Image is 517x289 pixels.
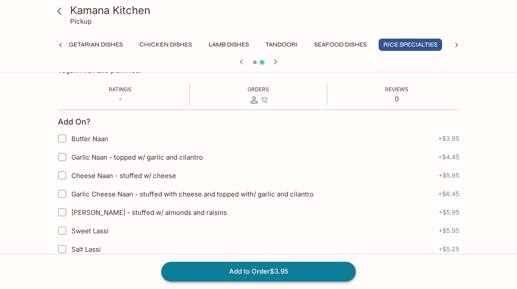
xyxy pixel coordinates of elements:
span: Cheese Naan - stuffed w/ cheese [71,171,176,180]
span: + $6.45 [438,190,459,197]
span: Salt Lassi [71,245,101,253]
span: Orders [248,86,269,93]
span: Sweet Lassi [71,227,109,235]
span: 12 [261,96,268,104]
button: Vegetarian Dishes [56,39,127,51]
p: - [109,95,131,103]
span: Garlic Naan - topped w/ garlic and cilantro [71,153,203,161]
p: 0 [385,95,408,103]
span: + $3.95 [438,135,459,142]
button: Seafood Dishes [309,39,372,51]
h3: Kamana Kitchen [70,4,462,17]
button: Add to Order$3.95 [161,262,356,281]
span: Reviews [385,86,408,93]
button: Chicken Dishes [135,39,197,51]
span: Ratings [109,86,131,93]
span: [PERSON_NAME] - stuffed w/ almonds and raisins [71,208,227,217]
span: Butter Naan [71,135,108,143]
button: Lamb Dishes [204,39,254,51]
button: Tandoori [261,39,302,51]
button: Rice Specialties [379,39,442,51]
p: Pickup [70,17,92,25]
span: + $5.95 [439,227,459,234]
span: Garlic Cheese Naan - stuffed with cheese and topped with/ garlic and cilantro [71,190,314,198]
span: + $5.95 [439,209,459,216]
span: + $4.45 [438,153,459,161]
h4: Add On? [58,117,91,127]
span: + $5.25 [439,246,459,253]
span: + $5.95 [439,172,459,179]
